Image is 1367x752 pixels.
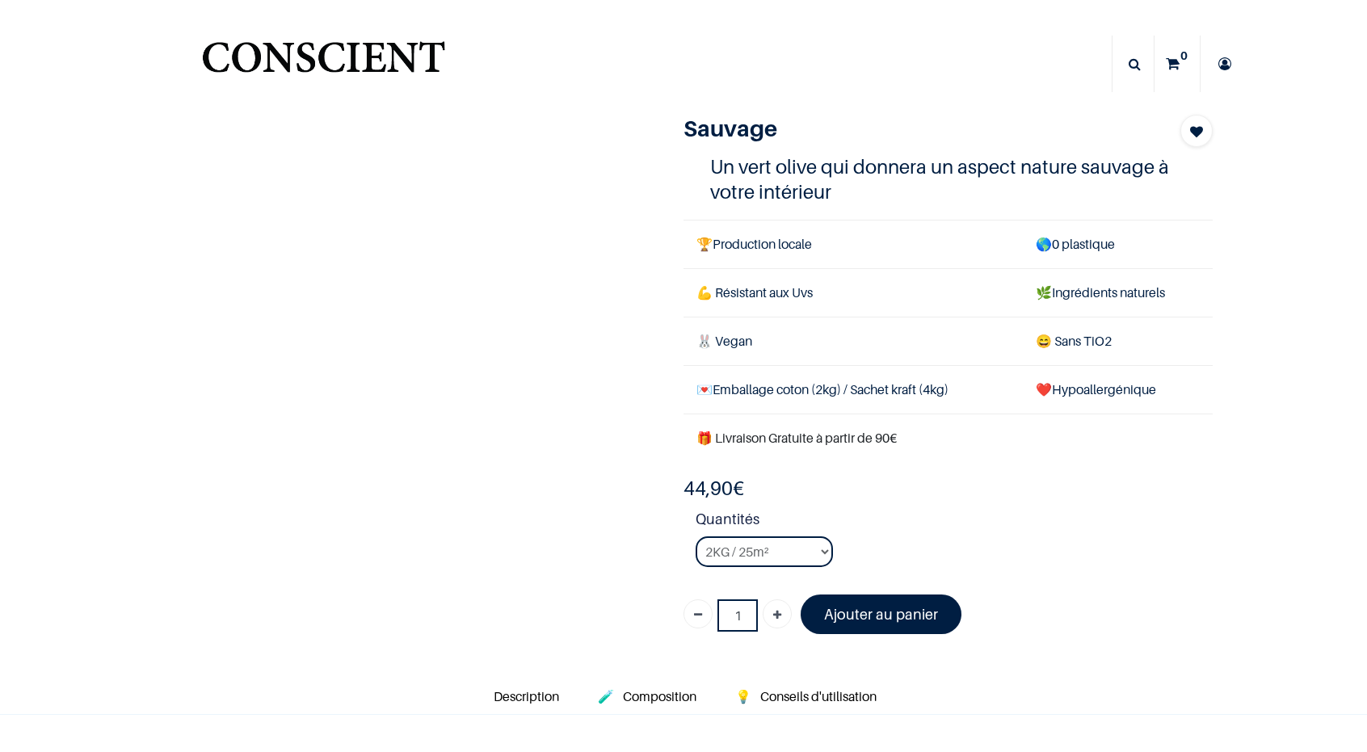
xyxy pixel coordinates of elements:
td: Ingrédients naturels [1023,268,1213,317]
a: 0 [1155,36,1200,92]
span: 🐰 Vegan [696,333,752,349]
span: Add to wishlist [1190,122,1203,141]
span: 💡 [735,688,751,704]
h4: Un vert olive qui donnera un aspect nature sauvage à votre intérieur [710,154,1187,204]
td: ans TiO2 [1023,317,1213,365]
span: 44,90 [683,477,733,500]
button: Add to wishlist [1180,115,1213,147]
a: Ajouter au panier [801,594,961,634]
h1: Sauvage [683,115,1134,142]
span: 😄 S [1036,333,1062,349]
span: Conseils d'utilisation [760,688,877,704]
span: Description [494,688,559,704]
span: 💌 [696,381,713,397]
td: Emballage coton (2kg) / Sachet kraft (4kg) [683,366,1023,414]
a: Supprimer [683,599,713,628]
span: 🌎 [1036,236,1052,252]
span: Composition [623,688,696,704]
strong: Quantités [696,508,1213,536]
sup: 0 [1176,48,1192,64]
span: 💪 Résistant aux Uvs [696,284,813,300]
font: 🎁 Livraison Gratuite à partir de 90€ [696,430,897,446]
a: Ajouter [763,599,792,628]
span: 🌿 [1036,284,1052,300]
span: 🧪 [598,688,614,704]
img: Conscient [199,32,448,96]
b: € [683,477,744,500]
td: 0 plastique [1023,220,1213,268]
td: ❤️Hypoallergénique [1023,366,1213,414]
td: Production locale [683,220,1023,268]
a: Logo of Conscient [199,32,448,96]
font: Ajouter au panier [824,606,938,623]
span: 🏆 [696,236,713,252]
